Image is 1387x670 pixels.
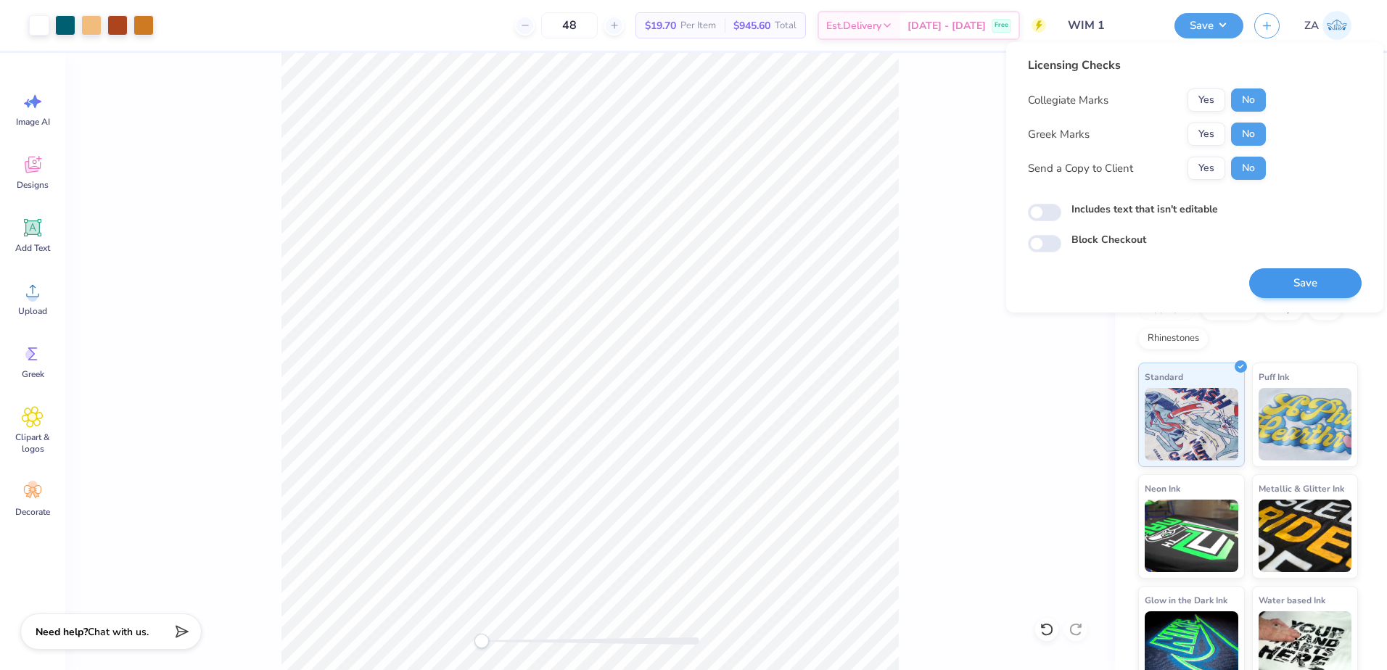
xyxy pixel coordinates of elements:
[22,368,44,380] span: Greek
[1071,202,1218,217] label: Includes text that isn't editable
[1259,592,1325,608] span: Water based Ink
[1145,481,1180,496] span: Neon Ink
[1259,388,1352,460] img: Puff Ink
[1322,11,1351,40] img: Zuriel Alaba
[1188,88,1225,112] button: Yes
[1298,11,1358,40] a: ZA
[1231,123,1266,146] button: No
[680,18,716,33] span: Per Item
[1057,11,1164,40] input: Untitled Design
[1071,232,1146,247] label: Block Checkout
[1304,17,1319,34] span: ZA
[1028,57,1266,74] div: Licensing Checks
[775,18,797,33] span: Total
[907,18,986,33] span: [DATE] - [DATE]
[541,12,598,38] input: – –
[1188,157,1225,180] button: Yes
[733,18,770,33] span: $945.60
[1028,160,1133,177] div: Send a Copy to Client
[17,179,49,191] span: Designs
[1259,500,1352,572] img: Metallic & Glitter Ink
[9,431,57,455] span: Clipart & logos
[1259,369,1289,384] span: Puff Ink
[1145,388,1238,460] img: Standard
[826,18,881,33] span: Est. Delivery
[1138,328,1209,350] div: Rhinestones
[645,18,676,33] span: $19.70
[88,625,149,639] span: Chat with us.
[15,242,50,254] span: Add Text
[15,506,50,518] span: Decorate
[1259,481,1344,496] span: Metallic & Glitter Ink
[18,305,47,317] span: Upload
[1145,500,1238,572] img: Neon Ink
[1145,592,1227,608] span: Glow in the Dark Ink
[1028,92,1108,109] div: Collegiate Marks
[1028,126,1090,143] div: Greek Marks
[36,625,88,639] strong: Need help?
[1231,157,1266,180] button: No
[1249,268,1362,298] button: Save
[995,20,1008,30] span: Free
[1174,13,1243,38] button: Save
[1145,369,1183,384] span: Standard
[16,116,50,128] span: Image AI
[1188,123,1225,146] button: Yes
[1231,88,1266,112] button: No
[474,634,489,648] div: Accessibility label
